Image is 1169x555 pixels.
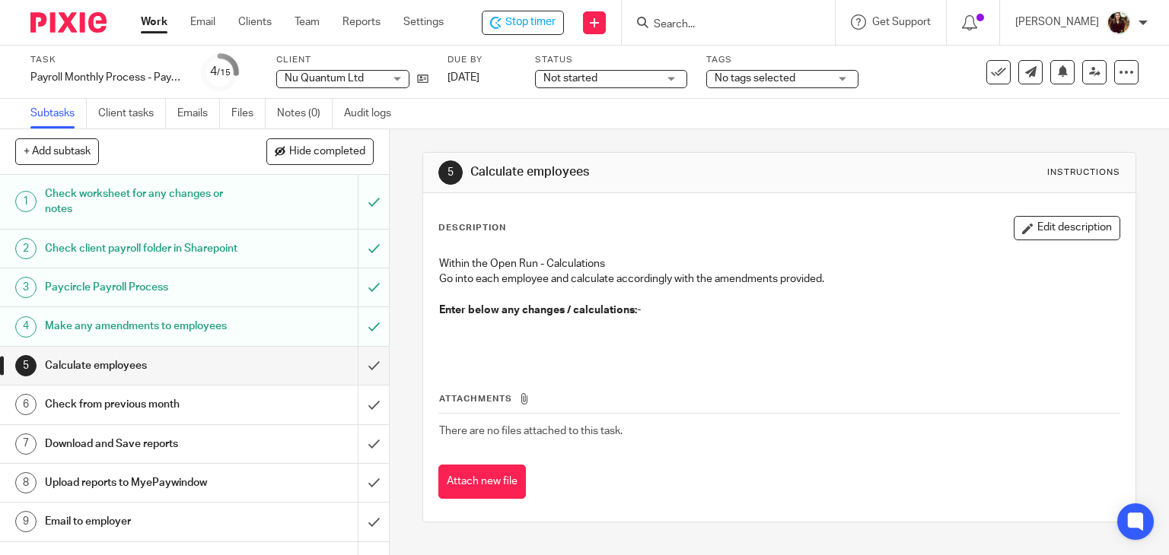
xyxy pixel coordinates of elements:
[238,14,272,30] a: Clients
[1107,11,1131,35] img: MaxAcc_Sep21_ElliDeanPhoto_030.jpg
[438,160,463,185] div: 5
[342,14,381,30] a: Reports
[344,99,403,128] a: Audit logs
[30,99,87,128] a: Subtasks
[217,68,231,77] small: /15
[45,433,244,455] h1: Download and Save reports
[45,182,244,221] h1: Check worksheet for any changes or notes
[1015,14,1099,30] p: [PERSON_NAME]
[231,99,266,128] a: Files
[15,277,37,298] div: 3
[45,354,244,377] h1: Calculate employees
[190,14,215,30] a: Email
[141,14,167,30] a: Work
[295,14,320,30] a: Team
[289,146,365,158] span: Hide completed
[482,11,564,35] div: Nu Quantum Ltd - Payroll Monthly Process - Paycircle
[276,54,428,66] label: Client
[266,138,374,164] button: Hide completed
[15,394,37,415] div: 6
[505,14,556,30] span: Stop timer
[706,54,858,66] label: Tags
[652,18,789,32] input: Search
[277,99,333,128] a: Notes (0)
[30,12,107,33] img: Pixie
[30,54,183,66] label: Task
[15,191,37,212] div: 1
[15,138,99,164] button: + Add subtask
[285,73,364,84] span: Nu Quantum Ltd
[439,395,512,403] span: Attachments
[15,355,37,376] div: 5
[715,73,795,84] span: No tags selected
[872,17,931,27] span: Get Support
[98,99,166,128] a: Client tasks
[439,426,623,436] span: There are no files attached to this task.
[45,471,244,494] h1: Upload reports to MyePaywindow
[1014,216,1120,240] button: Edit description
[543,73,597,84] span: Not started
[470,164,811,180] h1: Calculate employees
[448,54,516,66] label: Due by
[1047,166,1120,179] div: Instructions
[438,222,506,234] p: Description
[535,54,687,66] label: Status
[45,393,244,416] h1: Check from previous month
[15,472,37,493] div: 8
[439,305,641,316] strong: Enter below any changes / calculations:-
[210,63,231,81] div: 4
[15,433,37,455] div: 7
[45,276,244,299] h1: Paycircle Payroll Process
[15,238,37,259] div: 2
[15,316,37,338] div: 4
[177,99,220,128] a: Emails
[403,14,444,30] a: Settings
[438,465,526,499] button: Attach new file
[439,271,1120,287] p: Go into each employee and calculate accordingly with the amendments provided.
[45,237,244,260] h1: Check client payroll folder in Sharepoint
[45,510,244,533] h1: Email to employer
[439,256,1120,271] p: Within the Open Run - Calculations
[15,511,37,532] div: 9
[30,70,183,85] div: Payroll Monthly Process - Paycircle
[45,315,244,338] h1: Make any amendments to employees
[448,72,479,83] span: [DATE]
